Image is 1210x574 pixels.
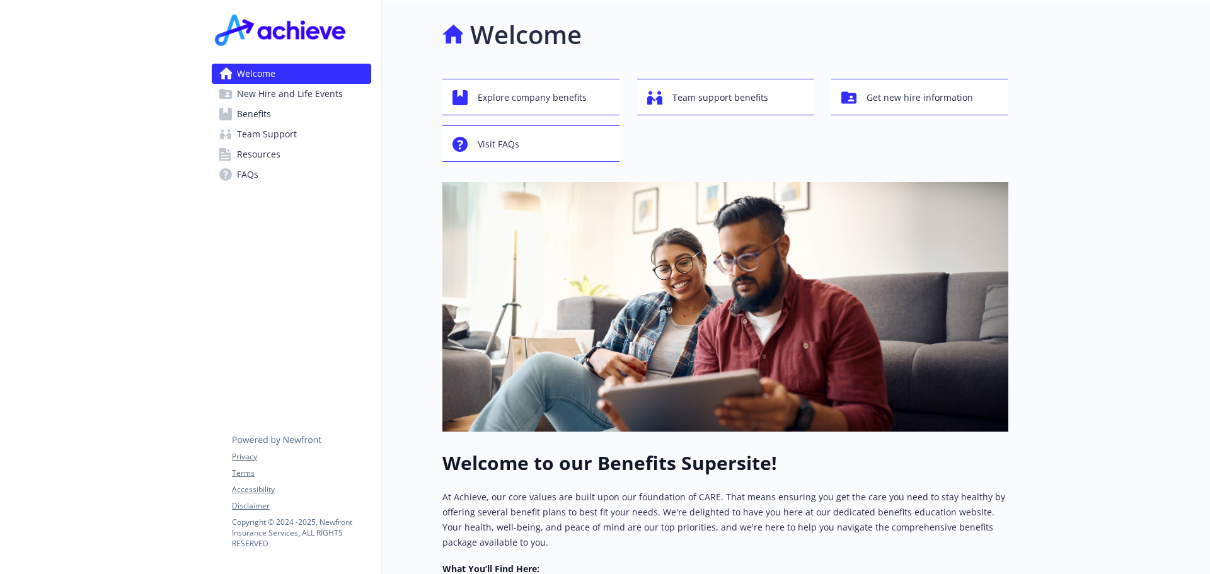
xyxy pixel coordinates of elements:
button: Explore company benefits [442,79,619,115]
a: Resources [212,144,371,164]
span: Explore company benefits [478,86,587,110]
span: Welcome [237,64,275,84]
span: Team Support [237,124,297,144]
a: Welcome [212,64,371,84]
span: Visit FAQs [478,132,519,156]
p: At Achieve, our core values are built upon our foundation of CARE. That means ensuring you get th... [442,490,1008,550]
a: Terms [232,468,371,479]
button: Get new hire information [831,79,1008,115]
span: Benefits [237,104,271,124]
a: Benefits [212,104,371,124]
a: FAQs [212,164,371,185]
a: New Hire and Life Events [212,84,371,104]
span: Get new hire information [867,86,973,110]
button: Visit FAQs [442,125,619,162]
a: Disclaimer [232,500,371,512]
a: Team Support [212,124,371,144]
h1: Welcome to our Benefits Supersite! [442,452,1008,474]
a: Privacy [232,451,371,462]
span: New Hire and Life Events [237,84,343,104]
span: Team support benefits [672,86,768,110]
h1: Welcome [470,16,582,54]
p: Copyright © 2024 - 2025 , Newfront Insurance Services, ALL RIGHTS RESERVED [232,517,371,549]
button: Team support benefits [637,79,814,115]
span: FAQs [237,164,258,185]
a: Accessibility [232,484,371,495]
img: overview page banner [442,182,1008,432]
span: Resources [237,144,280,164]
